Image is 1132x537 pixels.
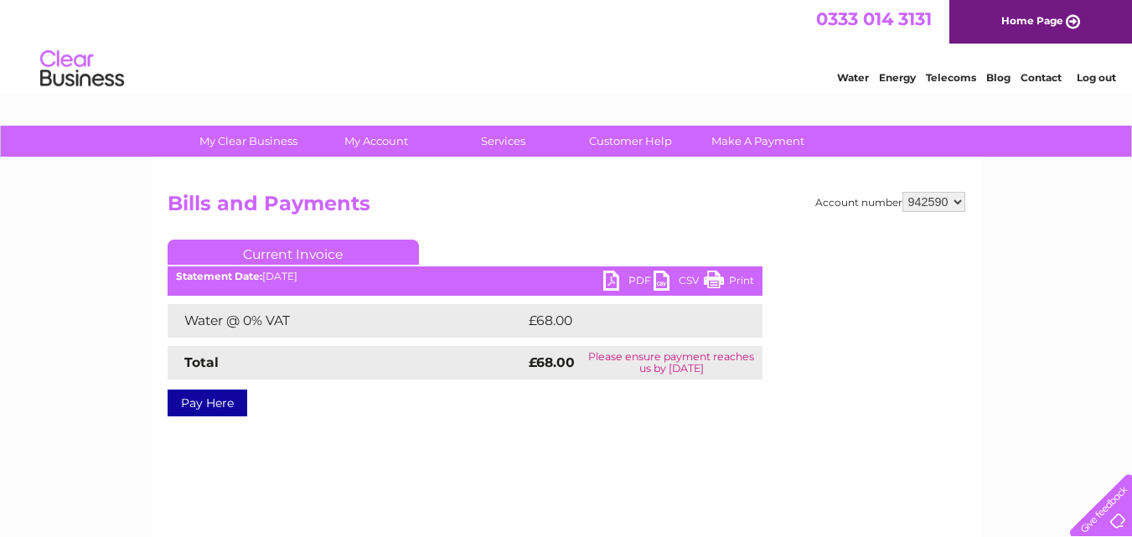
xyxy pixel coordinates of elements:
h2: Bills and Payments [168,192,965,224]
img: logo.png [39,44,125,95]
a: Water [837,71,869,84]
a: My Account [307,126,445,157]
b: Statement Date: [176,270,262,282]
strong: £68.00 [529,354,575,370]
a: Current Invoice [168,240,419,265]
div: [DATE] [168,271,762,282]
a: 0333 014 3131 [816,8,932,29]
a: Customer Help [561,126,700,157]
a: Energy [879,71,916,84]
a: PDF [603,271,654,295]
a: Blog [986,71,1011,84]
a: My Clear Business [179,126,318,157]
a: CSV [654,271,704,295]
a: Print [704,271,754,295]
a: Telecoms [926,71,976,84]
td: £68.00 [525,304,730,338]
a: Services [434,126,572,157]
a: Contact [1021,71,1062,84]
a: Log out [1077,71,1116,84]
a: Make A Payment [689,126,827,157]
a: Pay Here [168,390,247,416]
div: Clear Business is a trading name of Verastar Limited (registered in [GEOGRAPHIC_DATA] No. 3667643... [171,9,963,81]
div: Account number [815,192,965,212]
td: Please ensure payment reaches us by [DATE] [581,346,762,380]
strong: Total [184,354,219,370]
td: Water @ 0% VAT [168,304,525,338]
